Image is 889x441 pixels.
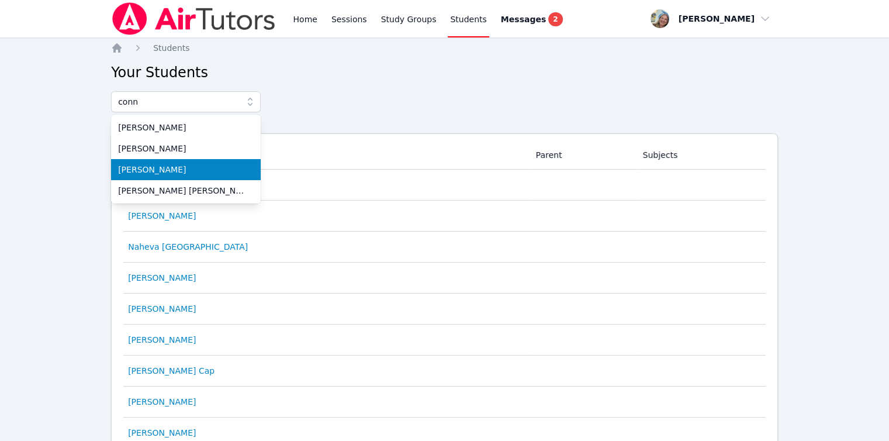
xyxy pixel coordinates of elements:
[111,2,276,35] img: Air Tutors
[529,141,636,170] th: Parent
[118,185,254,197] span: [PERSON_NAME] [PERSON_NAME]
[128,365,215,377] a: [PERSON_NAME] Cap
[636,141,766,170] th: Subjects
[123,263,766,294] tr: [PERSON_NAME]
[128,272,196,284] a: [PERSON_NAME]
[118,143,254,154] span: [PERSON_NAME]
[111,63,778,82] h2: Your Students
[123,325,766,356] tr: [PERSON_NAME]
[123,141,528,170] th: Student
[118,122,254,133] span: [PERSON_NAME]
[111,42,778,54] nav: Breadcrumb
[128,303,196,315] a: [PERSON_NAME]
[111,91,261,112] input: Quick Find a Student
[153,43,189,53] span: Students
[128,427,196,439] a: [PERSON_NAME]
[123,201,766,232] tr: [PERSON_NAME]
[128,334,196,346] a: [PERSON_NAME]
[128,210,196,222] a: [PERSON_NAME]
[153,42,189,54] a: Students
[123,232,766,263] tr: Naheva [GEOGRAPHIC_DATA]
[123,387,766,418] tr: [PERSON_NAME]
[548,12,562,26] span: 2
[501,13,546,25] span: Messages
[128,396,196,408] a: [PERSON_NAME]
[118,164,254,175] span: [PERSON_NAME]
[123,294,766,325] tr: [PERSON_NAME]
[123,170,766,201] tr: [PERSON_NAME]
[123,356,766,387] tr: [PERSON_NAME] Cap
[128,241,248,253] a: Naheva [GEOGRAPHIC_DATA]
